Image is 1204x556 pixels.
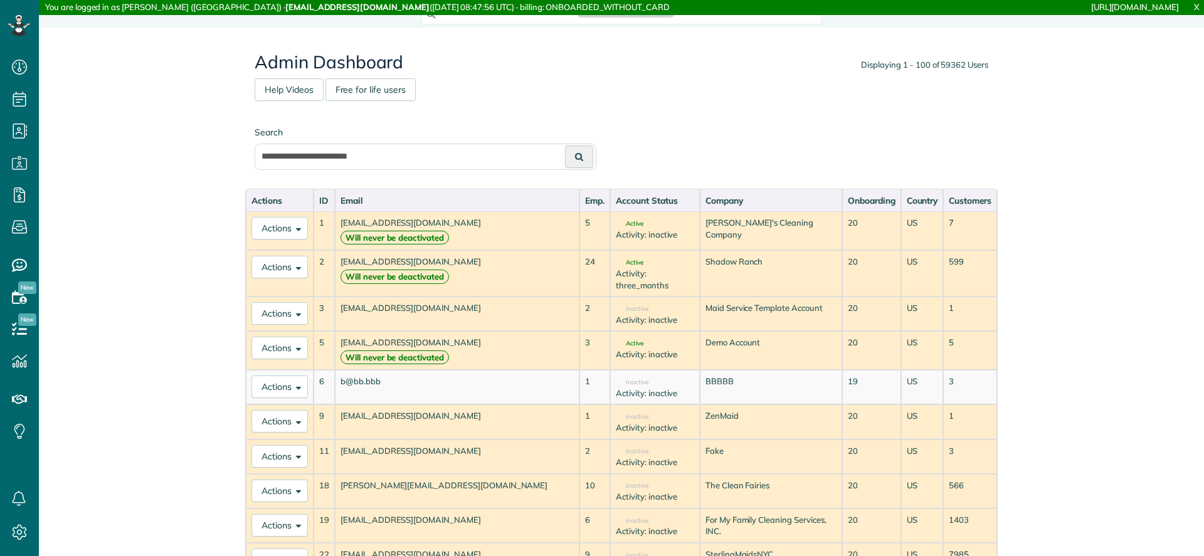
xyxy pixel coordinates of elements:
[901,211,944,250] td: US
[901,439,944,474] td: US
[901,331,944,370] td: US
[616,268,694,291] div: Activity: three_months
[700,296,842,331] td: Maid Service Template Account
[579,250,610,296] td: 24
[943,370,997,404] td: 3
[341,350,449,365] strong: Will never be deactivated
[700,404,842,439] td: ZenMaid
[616,260,643,266] span: Active
[314,370,335,404] td: 6
[616,422,694,434] div: Activity: inactive
[251,480,308,502] button: Actions
[616,525,694,537] div: Activity: inactive
[901,250,944,296] td: US
[314,331,335,370] td: 5
[700,508,842,543] td: For My Family Cleaning Services, INC.
[842,508,901,543] td: 20
[314,296,335,331] td: 3
[943,250,997,296] td: 599
[700,439,842,474] td: Fake
[901,404,944,439] td: US
[579,439,610,474] td: 2
[579,296,610,331] td: 2
[616,229,694,241] div: Activity: inactive
[700,250,842,296] td: Shadow Ranch
[314,508,335,543] td: 19
[700,474,842,508] td: The Clean Fairies
[616,221,643,227] span: Active
[579,211,610,250] td: 5
[842,296,901,331] td: 20
[341,231,449,245] strong: Will never be deactivated
[285,2,430,12] strong: [EMAIL_ADDRESS][DOMAIN_NAME]
[616,483,648,489] span: Inactive
[616,349,694,360] div: Activity: inactive
[1091,2,1179,12] a: [URL][DOMAIN_NAME]
[335,474,579,508] td: [PERSON_NAME][EMAIL_ADDRESS][DOMAIN_NAME]
[616,518,648,524] span: Inactive
[255,126,596,139] label: Search
[842,331,901,370] td: 20
[579,370,610,404] td: 1
[943,211,997,250] td: 7
[251,256,308,278] button: Actions
[842,439,901,474] td: 20
[616,306,648,312] span: Inactive
[616,194,694,207] div: Account Status
[842,211,901,250] td: 20
[341,194,574,207] div: Email
[579,331,610,370] td: 3
[901,370,944,404] td: US
[842,404,901,439] td: 20
[616,414,648,420] span: Inactive
[842,250,901,296] td: 20
[616,314,694,326] div: Activity: inactive
[943,508,997,543] td: 1403
[616,491,694,503] div: Activity: inactive
[335,508,579,543] td: [EMAIL_ADDRESS][DOMAIN_NAME]
[335,331,579,370] td: [EMAIL_ADDRESS][DOMAIN_NAME]
[901,474,944,508] td: US
[579,404,610,439] td: 1
[255,78,324,101] a: Help Videos
[700,331,842,370] td: Demo Account
[314,404,335,439] td: 9
[251,302,308,325] button: Actions
[251,194,308,207] div: Actions
[341,270,449,284] strong: Will never be deactivated
[251,410,308,433] button: Actions
[335,370,579,404] td: b@bb.bbb
[616,456,694,468] div: Activity: inactive
[943,296,997,331] td: 1
[314,211,335,250] td: 1
[314,250,335,296] td: 2
[943,474,997,508] td: 566
[616,448,648,454] span: Inactive
[842,474,901,508] td: 20
[251,217,308,239] button: Actions
[335,404,579,439] td: [EMAIL_ADDRESS][DOMAIN_NAME]
[943,404,997,439] td: 1
[255,53,988,72] h2: Admin Dashboard
[579,474,610,508] td: 10
[616,340,643,347] span: Active
[314,474,335,508] td: 18
[335,250,579,296] td: [EMAIL_ADDRESS][DOMAIN_NAME]
[943,439,997,474] td: 3
[949,194,991,207] div: Customers
[18,281,36,294] span: New
[251,445,308,468] button: Actions
[325,78,416,101] a: Free for life users
[901,508,944,543] td: US
[314,439,335,474] td: 11
[700,211,842,250] td: [PERSON_NAME]'s Cleaning Company
[907,194,938,207] div: Country
[861,59,988,71] div: Displaying 1 - 100 of 59362 Users
[842,370,901,404] td: 19
[616,379,648,386] span: Inactive
[616,387,694,399] div: Activity: inactive
[700,370,842,404] td: BBBBB
[18,313,36,326] span: New
[901,296,944,331] td: US
[848,194,895,207] div: Onboarding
